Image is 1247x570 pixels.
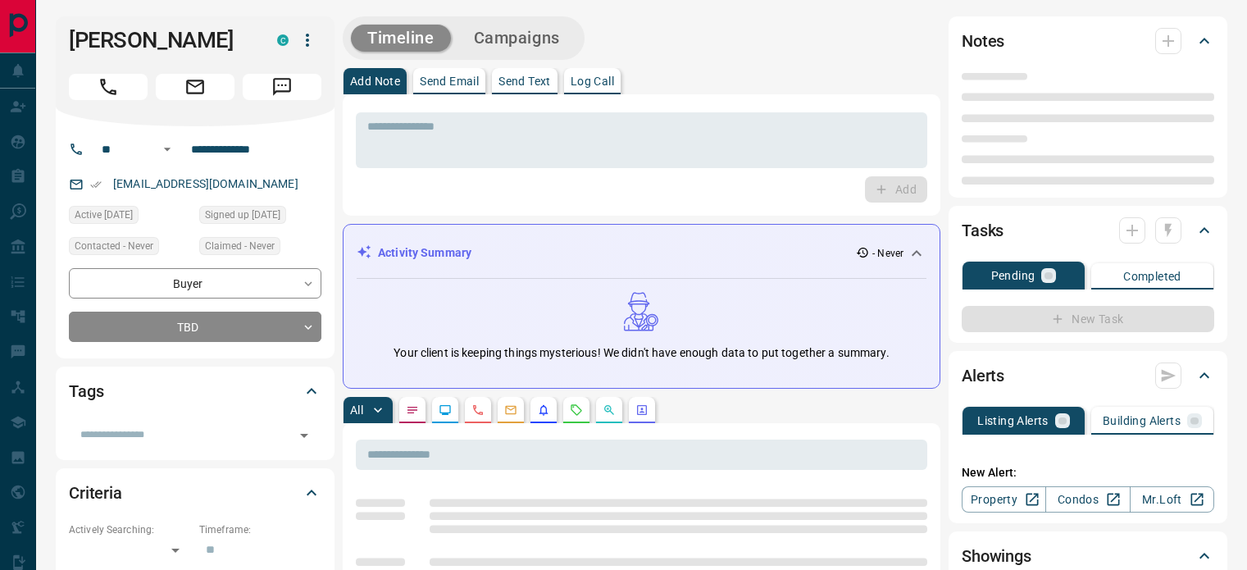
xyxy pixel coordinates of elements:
[420,75,479,87] p: Send Email
[603,404,616,417] svg: Opportunities
[243,74,321,100] span: Message
[69,312,321,342] div: TBD
[537,404,550,417] svg: Listing Alerts
[69,480,122,506] h2: Criteria
[962,356,1214,395] div: Alerts
[157,139,177,159] button: Open
[75,207,133,223] span: Active [DATE]
[69,74,148,100] span: Call
[69,473,321,513] div: Criteria
[962,217,1004,244] h2: Tasks
[378,244,471,262] p: Activity Summary
[471,404,485,417] svg: Calls
[357,238,926,268] div: Activity Summary- Never
[351,25,451,52] button: Timeline
[962,211,1214,250] div: Tasks
[962,543,1031,569] h2: Showings
[350,404,363,416] p: All
[457,25,576,52] button: Campaigns
[69,522,191,537] p: Actively Searching:
[439,404,452,417] svg: Lead Browsing Activity
[205,238,275,254] span: Claimed - Never
[277,34,289,46] div: condos.ca
[1045,486,1130,513] a: Condos
[394,344,889,362] p: Your client is keeping things mysterious! We didn't have enough data to put together a summary.
[504,404,517,417] svg: Emails
[69,372,321,411] div: Tags
[90,179,102,190] svg: Email Verified
[69,268,321,299] div: Buyer
[199,206,321,229] div: Thu Jul 20 2017
[69,27,253,53] h1: [PERSON_NAME]
[962,28,1004,54] h2: Notes
[75,238,153,254] span: Contacted - Never
[113,177,298,190] a: [EMAIL_ADDRESS][DOMAIN_NAME]
[635,404,649,417] svg: Agent Actions
[498,75,551,87] p: Send Text
[205,207,280,223] span: Signed up [DATE]
[962,21,1214,61] div: Notes
[977,415,1049,426] p: Listing Alerts
[962,464,1214,481] p: New Alert:
[1123,271,1181,282] p: Completed
[69,206,191,229] div: Sat Jan 27 2024
[570,404,583,417] svg: Requests
[872,246,903,261] p: - Never
[1130,486,1214,513] a: Mr.Loft
[991,270,1035,281] p: Pending
[199,522,321,537] p: Timeframe:
[962,363,1004,389] h2: Alerts
[350,75,400,87] p: Add Note
[406,404,419,417] svg: Notes
[293,424,316,447] button: Open
[69,378,103,404] h2: Tags
[571,75,614,87] p: Log Call
[1103,415,1181,426] p: Building Alerts
[962,486,1046,513] a: Property
[156,74,234,100] span: Email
